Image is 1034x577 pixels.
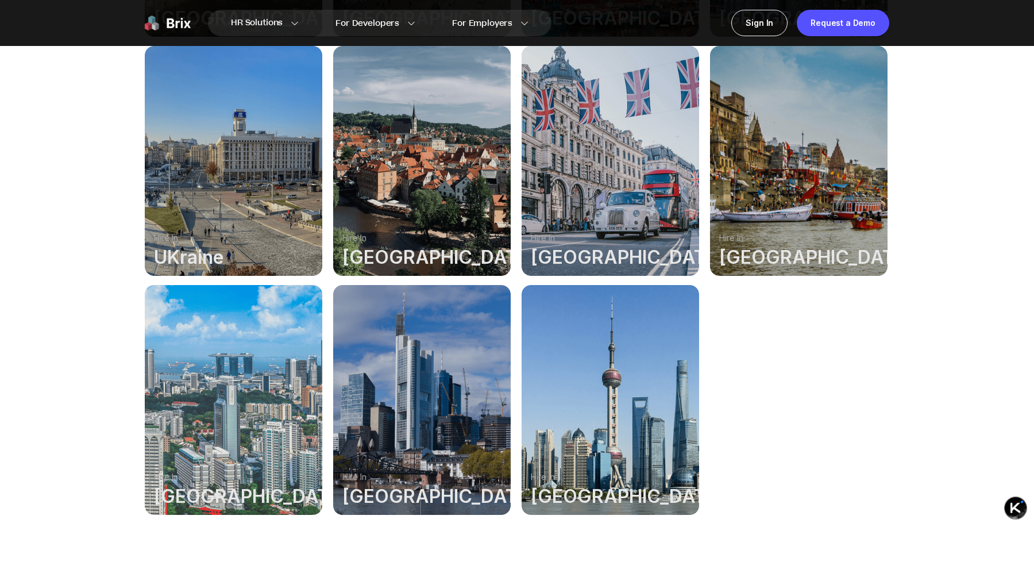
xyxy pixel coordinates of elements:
a: hire in[GEOGRAPHIC_DATA] [522,285,701,515]
span: For Employers [452,17,512,29]
a: Sign In [731,10,788,36]
span: For Developers [335,17,399,29]
a: hire in[GEOGRAPHIC_DATA] [710,46,889,276]
a: hire in[GEOGRAPHIC_DATA] [333,46,512,276]
a: Request a Demo [797,10,889,36]
a: hire in[GEOGRAPHIC_DATA] [145,285,324,515]
a: hire in[GEOGRAPHIC_DATA] [333,285,512,515]
a: hire in[GEOGRAPHIC_DATA] [522,46,701,276]
span: HR Solutions [231,14,283,32]
a: hire inUKraine [145,46,324,276]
